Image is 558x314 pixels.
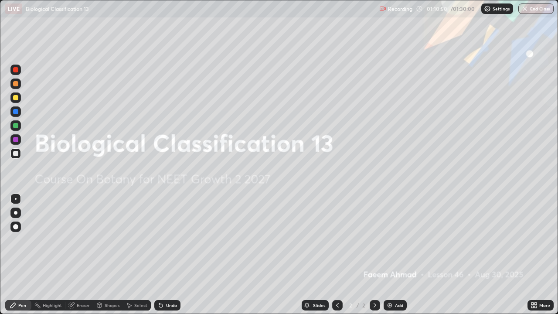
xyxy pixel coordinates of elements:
img: add-slide-button [386,302,393,309]
div: More [539,303,550,307]
button: End Class [518,3,554,14]
img: end-class-cross [521,5,528,12]
div: / [357,303,359,308]
div: 2 [346,303,355,308]
div: Add [395,303,403,307]
p: Settings [493,7,510,11]
div: 2 [361,301,366,309]
div: Select [134,303,147,307]
div: Shapes [105,303,119,307]
img: recording.375f2c34.svg [379,5,386,12]
div: Highlight [43,303,62,307]
div: Slides [313,303,325,307]
div: Pen [18,303,26,307]
div: Undo [166,303,177,307]
p: Biological Classification 13 [26,5,89,12]
div: Eraser [77,303,90,307]
img: class-settings-icons [484,5,491,12]
p: Recording [388,6,412,12]
p: LIVE [8,5,20,12]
